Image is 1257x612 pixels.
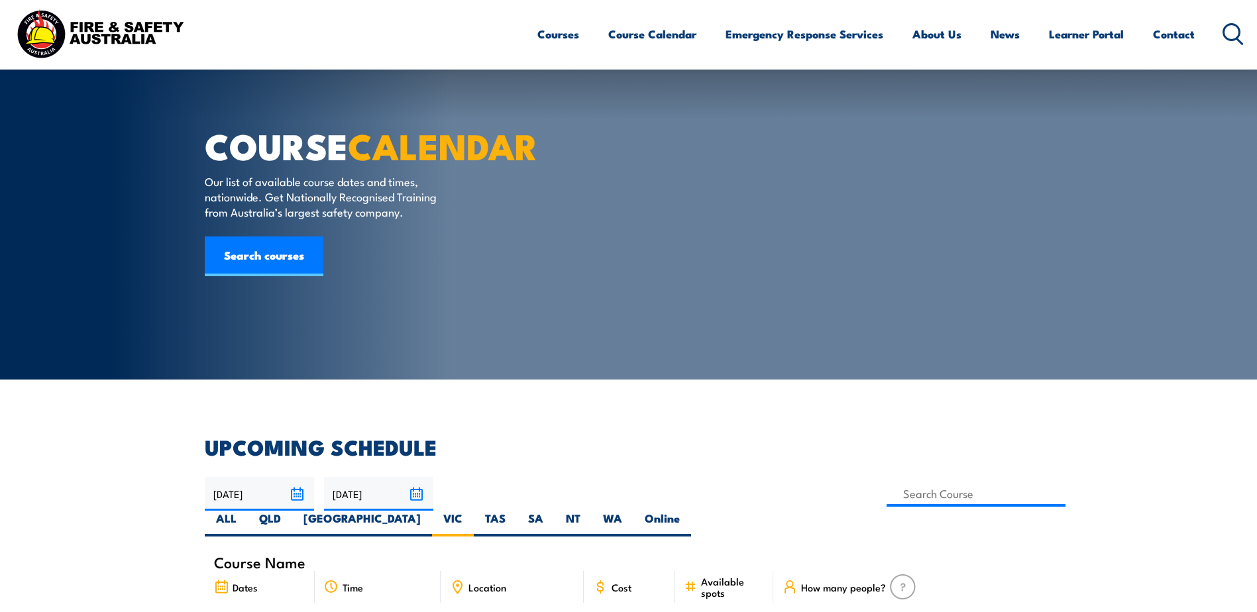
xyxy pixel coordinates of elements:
label: NT [555,511,592,536]
a: Contact [1153,17,1195,52]
span: Course Name [214,556,305,568]
h1: COURSE [205,130,532,161]
label: VIC [432,511,474,536]
span: Dates [233,582,258,593]
label: Online [633,511,691,536]
a: Course Calendar [608,17,696,52]
a: Emergency Response Services [726,17,883,52]
a: Search courses [205,236,323,276]
input: To date [324,477,433,511]
input: From date [205,477,314,511]
strong: CALENDAR [348,117,538,172]
label: WA [592,511,633,536]
label: TAS [474,511,517,536]
a: Courses [537,17,579,52]
h2: UPCOMING SCHEDULE [205,437,1053,456]
span: Cost [612,582,631,593]
label: QLD [248,511,292,536]
span: Available spots [701,576,764,598]
label: ALL [205,511,248,536]
a: About Us [912,17,961,52]
span: Location [468,582,506,593]
input: Search Course [887,481,1066,507]
span: Time [343,582,363,593]
label: SA [517,511,555,536]
a: News [991,17,1020,52]
label: [GEOGRAPHIC_DATA] [292,511,432,536]
span: How many people? [801,582,886,593]
a: Learner Portal [1049,17,1124,52]
p: Our list of available course dates and times, nationwide. Get Nationally Recognised Training from... [205,174,447,220]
